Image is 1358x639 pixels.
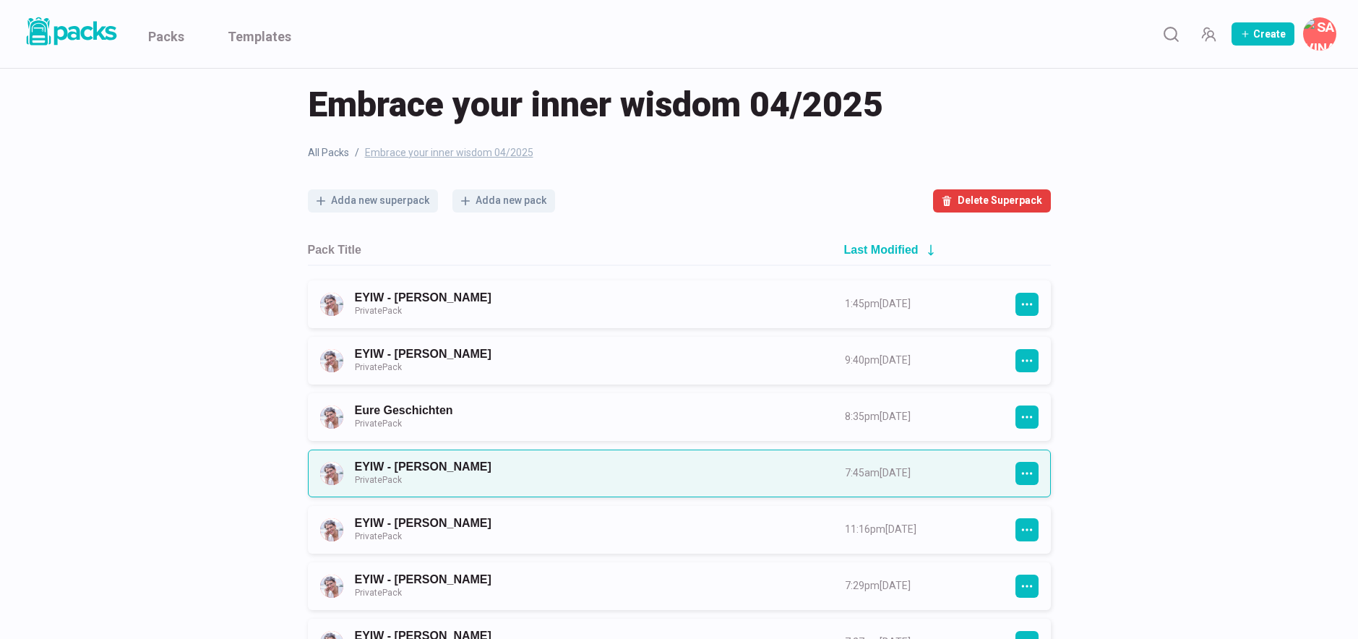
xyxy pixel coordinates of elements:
button: Adda new superpack [308,189,438,213]
h2: Last Modified [844,243,919,257]
span: Embrace your inner wisdom 04/2025 [308,82,883,128]
h2: Pack Title [308,243,361,257]
button: Create Pack [1232,22,1294,46]
nav: breadcrumb [308,145,1051,160]
img: Packs logo [22,14,119,48]
button: Delete Superpack [933,189,1051,213]
span: Embrace your inner wisdom 04/2025 [365,145,533,160]
button: Manage Team Invites [1194,20,1223,48]
button: Adda new pack [452,189,555,213]
button: Savina Tilmann [1303,17,1336,51]
span: / [355,145,359,160]
a: Packs logo [22,14,119,53]
a: All Packs [308,145,349,160]
button: Search [1156,20,1185,48]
